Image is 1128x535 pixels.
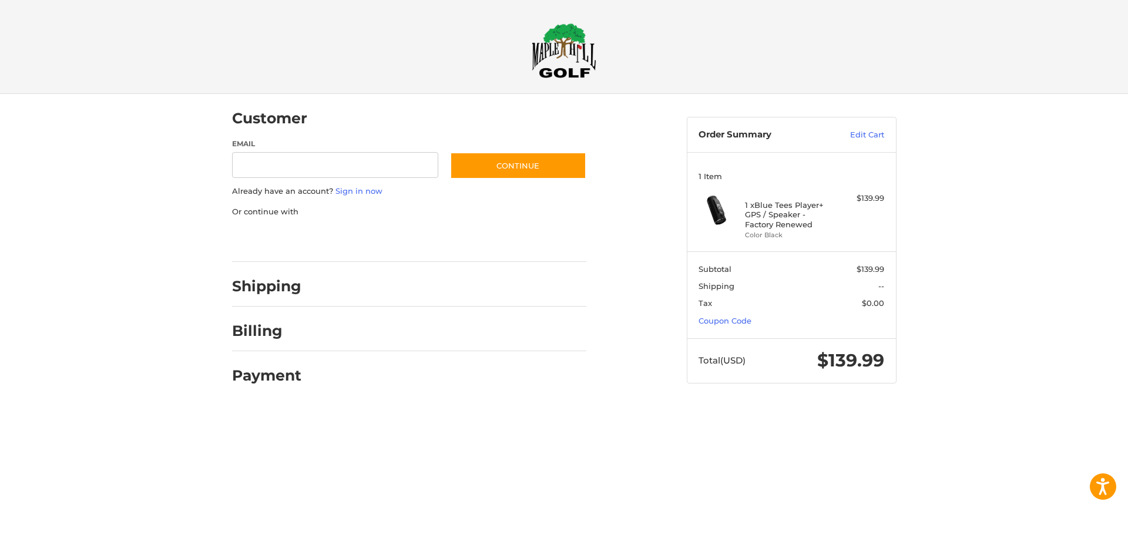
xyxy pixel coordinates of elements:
button: Continue [450,152,586,179]
span: Total (USD) [699,355,746,366]
a: Edit Cart [825,129,884,141]
iframe: PayPal-paypal [228,229,316,250]
iframe: PayPal-venmo [427,229,515,250]
span: $139.99 [817,349,884,371]
span: $0.00 [862,298,884,308]
div: $139.99 [838,193,884,204]
span: -- [878,281,884,291]
iframe: PayPal-paylater [328,229,416,250]
span: Shipping [699,281,734,291]
label: Email [232,139,439,149]
h2: Payment [232,366,301,385]
span: Tax [699,298,712,308]
h3: Order Summary [699,129,825,141]
p: Already have an account? [232,186,586,197]
h3: 1 Item [699,171,884,181]
img: Maple Hill Golf [532,23,596,78]
p: Or continue with [232,206,586,218]
span: $139.99 [857,264,884,274]
li: Color Black [745,230,835,240]
h2: Shipping [232,277,301,295]
h2: Billing [232,322,301,340]
h2: Customer [232,109,307,127]
a: Sign in now [335,186,382,196]
span: Subtotal [699,264,731,274]
h4: 1 x Blue Tees Player+ GPS / Speaker - Factory Renewed [745,200,835,229]
a: Coupon Code [699,316,751,325]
